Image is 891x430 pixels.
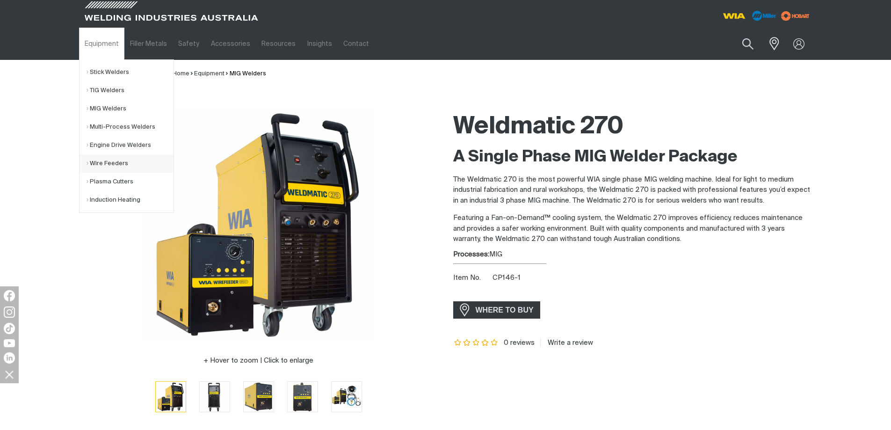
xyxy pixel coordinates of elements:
span: Rating: {0} [453,340,499,346]
a: Safety [173,28,205,60]
img: Weldmatic 270 [142,107,376,341]
a: MIG Welders [87,100,174,118]
img: Weldmatic 270 [156,382,186,412]
a: Wire Feeders [87,154,174,173]
a: Resources [256,28,301,60]
a: WHERE TO BUY [453,301,541,319]
div: MIG [453,249,812,260]
a: Write a review [540,339,593,347]
a: Insights [301,28,337,60]
img: YouTube [4,339,15,347]
img: Weldmatic 270 [288,382,318,412]
p: Featuring a Fan-on-Demand™ cooling system, the Weldmatic 270 improves efficiency, reduces mainten... [453,213,812,245]
strong: Processes: [453,251,489,258]
img: Weldmatic 270 [244,382,274,412]
ul: Equipment Submenu [79,59,174,213]
h2: A Single Phase MIG Welder Package [453,147,812,168]
a: MIG Welders [230,71,266,77]
nav: Main [79,28,629,60]
img: hide socials [1,366,17,382]
a: Induction Heating [87,191,174,209]
button: Go to slide 3 [243,381,274,412]
span: Item No. [453,273,491,284]
a: Multi-Process Welders [87,118,174,136]
img: Weldmatic 270 [200,382,230,412]
button: Hover to zoom | Click to enlarge [198,355,319,366]
button: Go to slide 1 [155,381,186,412]
button: Search products [732,33,764,55]
p: The Weldmatic 270 is the most powerful WIA single phase MIG welding machine. Ideal for light to m... [453,175,812,206]
img: Instagram [4,306,15,318]
img: Weldmatic 270 [332,382,362,411]
a: Plasma Cutters [87,173,174,191]
img: LinkedIn [4,352,15,364]
input: Product name or item number... [720,33,763,55]
button: Go to slide 4 [287,381,318,412]
span: WHERE TO BUY [470,303,540,318]
a: Engine Drive Welders [87,136,174,154]
a: Filler Metals [124,28,173,60]
a: Accessories [205,28,256,60]
a: Equipment [79,28,124,60]
a: Equipment [194,71,225,77]
button: Go to slide 2 [199,381,230,412]
img: miller [778,9,812,23]
a: TIG Welders [87,81,174,100]
span: 0 reviews [504,339,535,346]
button: Go to slide 5 [331,381,362,412]
a: Contact [338,28,375,60]
a: Stick Welders [87,63,174,81]
img: Facebook [4,290,15,301]
a: Home [173,71,189,77]
h1: Weldmatic 270 [453,112,812,142]
img: TikTok [4,323,15,334]
nav: Breadcrumb [173,69,266,79]
span: CP146-1 [493,274,521,281]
